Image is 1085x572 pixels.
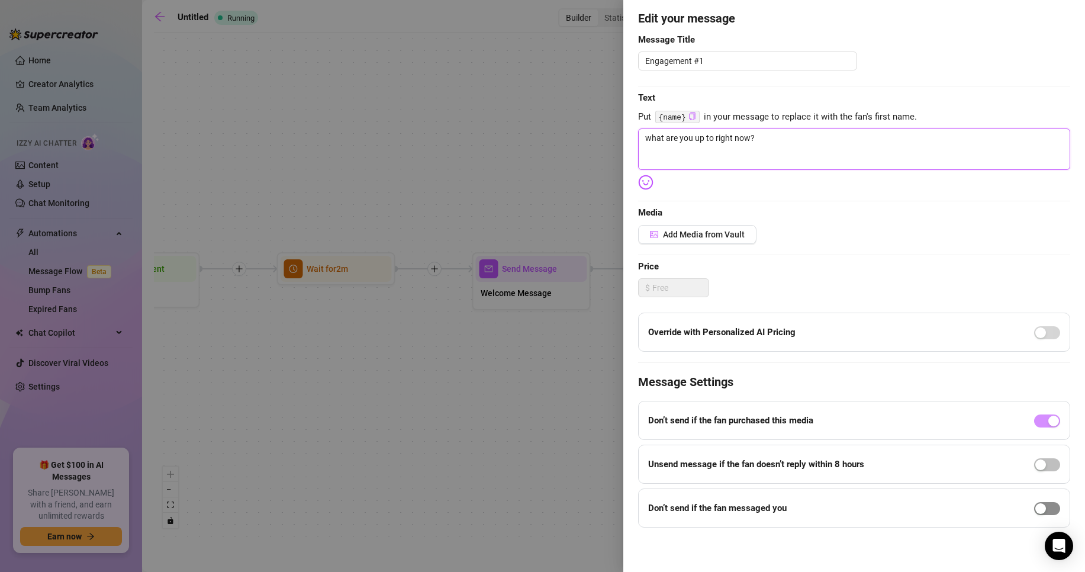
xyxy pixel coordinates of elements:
[648,415,813,426] strong: Don’t send if the fan purchased this media
[638,207,662,218] strong: Media
[638,225,756,244] button: Add Media from Vault
[638,128,1070,170] textarea: what are you up to right now?
[638,110,1070,124] span: Put in your message to replace it with the fan's first name.
[638,92,655,103] strong: Text
[655,111,700,123] code: {name}
[688,113,696,120] span: copy
[1045,532,1073,560] div: Open Intercom Messenger
[688,113,696,121] button: Click to Copy
[638,34,695,45] strong: Message Title
[648,459,864,470] strong: Unsend message if the fan doesn’t reply within 8 hours
[638,261,659,272] strong: Price
[638,175,653,190] img: svg%3e
[663,230,745,239] span: Add Media from Vault
[638,11,735,25] strong: Edit your message
[650,230,658,239] span: picture
[638,374,1070,390] h4: Message Settings
[648,503,787,513] strong: Don’t send if the fan messaged you
[652,279,709,297] input: Free
[648,327,796,338] strong: Override with Personalized AI Pricing
[638,52,857,70] textarea: Engagement #1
